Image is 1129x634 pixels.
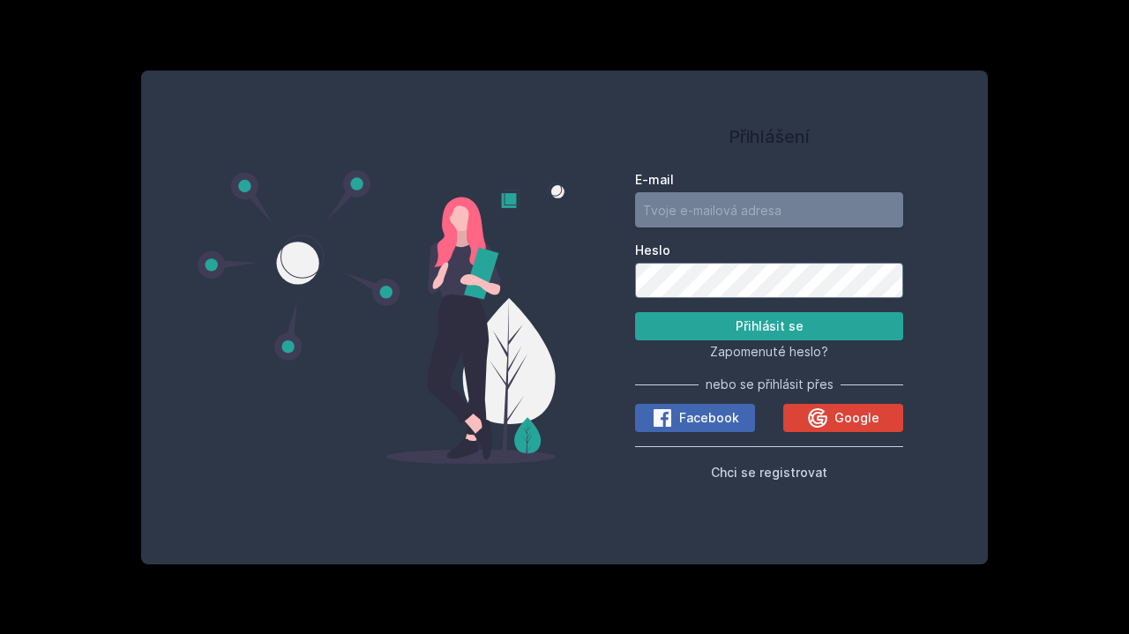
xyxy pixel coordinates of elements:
span: Zapomenuté heslo? [710,344,828,359]
h1: Přihlášení [635,123,903,150]
button: Chci se registrovat [711,461,827,482]
span: Facebook [679,409,739,427]
span: Chci se registrovat [711,465,827,480]
label: Heslo [635,242,903,259]
span: Google [834,409,879,427]
button: Facebook [635,404,755,432]
input: Tvoje e-mailová adresa [635,192,903,227]
span: nebo se přihlásit přes [706,376,834,393]
button: Google [783,404,903,432]
label: E-mail [635,171,903,189]
button: Přihlásit se [635,312,903,340]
